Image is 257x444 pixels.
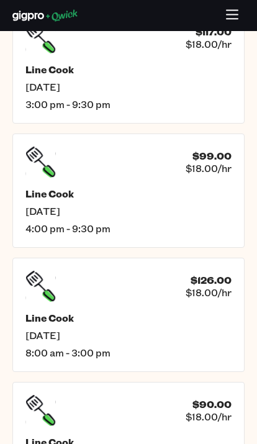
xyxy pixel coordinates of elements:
[186,286,232,299] span: $18.00/hr
[186,162,232,174] span: $18.00/hr
[186,38,232,50] span: $18.00/hr
[186,410,232,423] span: $18.00/hr
[192,150,232,162] h4: $99.00
[25,98,232,111] span: 3:00 pm - 9:30 pm
[192,398,232,410] h4: $90.00
[12,134,245,248] a: $99.00$18.00/hrLine Cook[DATE]4:00 pm - 9:30 pm
[191,274,232,286] h4: $126.00
[25,63,232,76] h5: Line Cook
[196,25,232,38] h4: $117.00
[25,222,232,235] span: 4:00 pm - 9:30 pm
[25,347,232,359] span: 8:00 am - 3:00 pm
[12,258,245,372] a: $126.00$18.00/hrLine Cook[DATE]8:00 am - 3:00 pm
[25,329,232,342] span: [DATE]
[25,205,232,217] span: [DATE]
[25,312,232,324] h5: Line Cook
[12,9,245,124] a: $117.00$18.00/hrLine Cook[DATE]3:00 pm - 9:30 pm
[25,188,232,200] h5: Line Cook
[25,81,232,93] span: [DATE]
